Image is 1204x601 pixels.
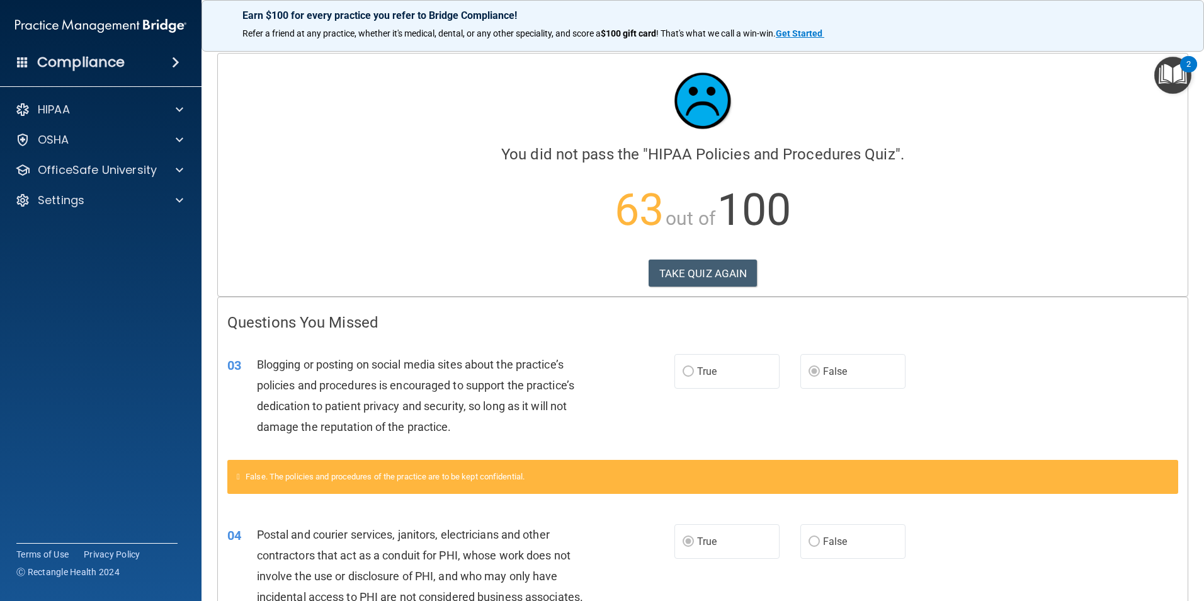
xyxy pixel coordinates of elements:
span: HIPAA Policies and Procedures Quiz [648,146,895,163]
p: HIPAA [38,102,70,117]
span: 03 [227,358,241,373]
strong: $100 gift card [601,28,656,38]
input: True [683,367,694,377]
a: Privacy Policy [84,548,140,561]
strong: Get Started [776,28,822,38]
button: TAKE QUIZ AGAIN [649,260,758,287]
span: ! That's what we call a win-win. [656,28,776,38]
span: True [697,365,717,377]
h4: You did not pass the " ". [227,146,1178,163]
a: Terms of Use [16,548,69,561]
input: False [809,367,820,377]
span: 04 [227,528,241,543]
span: False [823,535,848,547]
span: out of [666,207,715,229]
a: OSHA [15,132,183,147]
input: False [809,537,820,547]
span: False. The policies and procedures of the practice are to be kept confidential. [246,472,525,481]
a: Get Started [776,28,824,38]
a: HIPAA [15,102,183,117]
img: PMB logo [15,13,186,38]
span: False [823,365,848,377]
p: OSHA [38,132,69,147]
span: Refer a friend at any practice, whether it's medical, dental, or any other speciality, and score a [242,28,601,38]
p: Earn $100 for every practice you refer to Bridge Compliance! [242,9,1163,21]
div: 2 [1186,64,1191,81]
span: True [697,535,717,547]
p: Settings [38,193,84,208]
a: Settings [15,193,183,208]
img: sad_face.ecc698e2.jpg [665,63,741,139]
span: 63 [615,184,664,236]
button: Open Resource Center, 2 new notifications [1154,57,1191,94]
span: Blogging or posting on social media sites about the practice’s policies and procedures is encoura... [257,358,574,434]
span: 100 [717,184,791,236]
h4: Questions You Missed [227,314,1178,331]
h4: Compliance [37,54,125,71]
p: OfficeSafe University [38,163,157,178]
span: Ⓒ Rectangle Health 2024 [16,566,120,578]
input: True [683,537,694,547]
a: OfficeSafe University [15,163,183,178]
